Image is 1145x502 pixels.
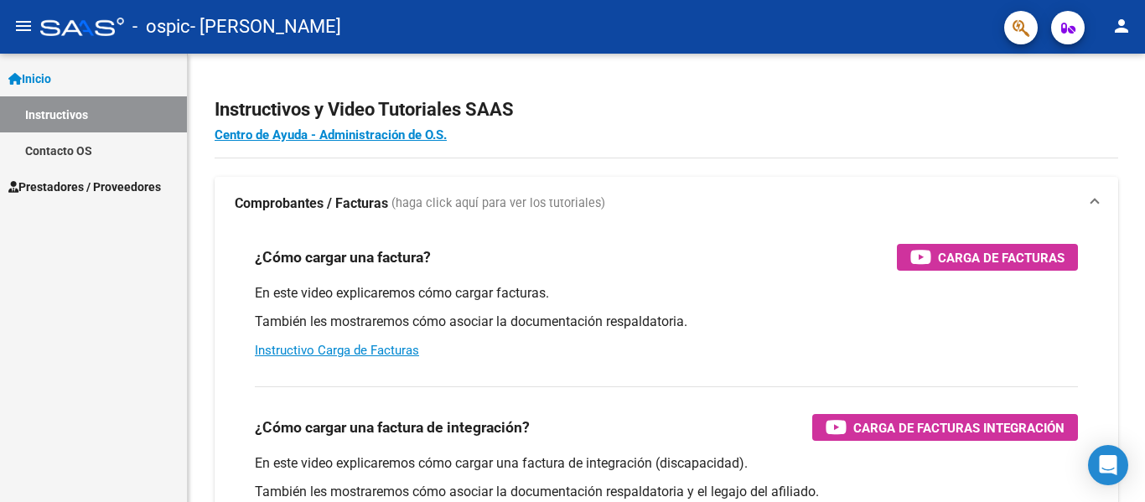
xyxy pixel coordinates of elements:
[853,417,1065,438] span: Carga de Facturas Integración
[897,244,1078,271] button: Carga de Facturas
[190,8,341,45] span: - [PERSON_NAME]
[215,127,447,142] a: Centro de Ayuda - Administración de O.S.
[255,343,419,358] a: Instructivo Carga de Facturas
[215,177,1118,230] mat-expansion-panel-header: Comprobantes / Facturas (haga click aquí para ver los tutoriales)
[812,414,1078,441] button: Carga de Facturas Integración
[1111,16,1132,36] mat-icon: person
[255,483,1078,501] p: También les mostraremos cómo asociar la documentación respaldatoria y el legajo del afiliado.
[255,313,1078,331] p: También les mostraremos cómo asociar la documentación respaldatoria.
[8,70,51,88] span: Inicio
[938,247,1065,268] span: Carga de Facturas
[255,246,431,269] h3: ¿Cómo cargar una factura?
[391,194,605,213] span: (haga click aquí para ver los tutoriales)
[255,284,1078,303] p: En este video explicaremos cómo cargar facturas.
[235,194,388,213] strong: Comprobantes / Facturas
[1088,445,1128,485] div: Open Intercom Messenger
[255,416,530,439] h3: ¿Cómo cargar una factura de integración?
[8,178,161,196] span: Prestadores / Proveedores
[13,16,34,36] mat-icon: menu
[132,8,190,45] span: - ospic
[215,94,1118,126] h2: Instructivos y Video Tutoriales SAAS
[255,454,1078,473] p: En este video explicaremos cómo cargar una factura de integración (discapacidad).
